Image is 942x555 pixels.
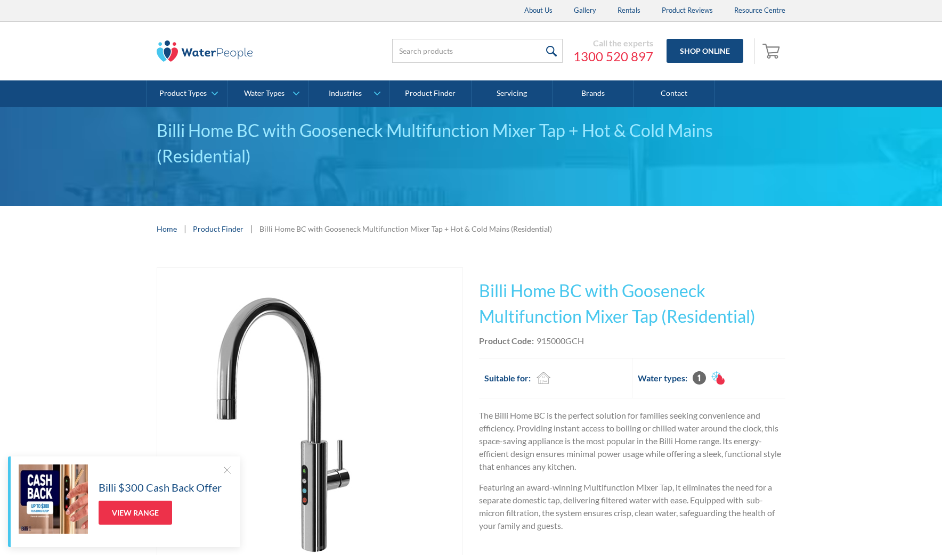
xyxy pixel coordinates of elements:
[147,80,227,107] a: Product Types
[553,80,634,107] a: Brands
[479,278,785,329] h1: Billi Home BC with Gooseneck Multifunction Mixer Tap (Residential)
[19,464,88,534] img: Billi $300 Cash Back Offer
[182,222,188,235] div: |
[159,89,207,98] div: Product Types
[193,223,243,234] a: Product Finder
[667,39,743,63] a: Shop Online
[157,118,785,169] div: Billi Home BC with Gooseneck Multifunction Mixer Tap + Hot & Cold Mains (Residential)
[157,40,253,62] img: The Water People
[259,223,552,234] div: Billi Home BC with Gooseneck Multifunction Mixer Tap + Hot & Cold Mains (Residential)
[392,39,563,63] input: Search products
[484,372,531,385] h2: Suitable for:
[573,38,653,48] div: Call the experts
[309,80,389,107] a: Industries
[760,38,785,64] a: Open empty cart
[99,501,172,525] a: View Range
[762,42,783,59] img: shopping cart
[537,334,584,347] div: 915000GCH
[244,89,285,98] div: Water Types
[329,89,362,98] div: Industries
[634,80,714,107] a: Contact
[573,48,653,64] a: 1300 520 897
[638,372,687,385] h2: Water types:
[761,387,942,515] iframe: podium webchat widget prompt
[472,80,553,107] a: Servicing
[228,80,308,107] a: Water Types
[249,222,254,235] div: |
[390,80,471,107] a: Product Finder
[479,481,785,532] p: Featuring an award-winning Multifunction Mixer Tap, it eliminates the need for a separate domesti...
[479,336,534,346] strong: Product Code:
[157,223,177,234] a: Home
[835,502,942,555] iframe: podium webchat widget bubble
[99,479,222,495] h5: Billi $300 Cash Back Offer
[479,540,785,553] p: ‍
[479,409,785,473] p: The Billi Home BC is the perfect solution for families seeking convenience and efficiency. Provid...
